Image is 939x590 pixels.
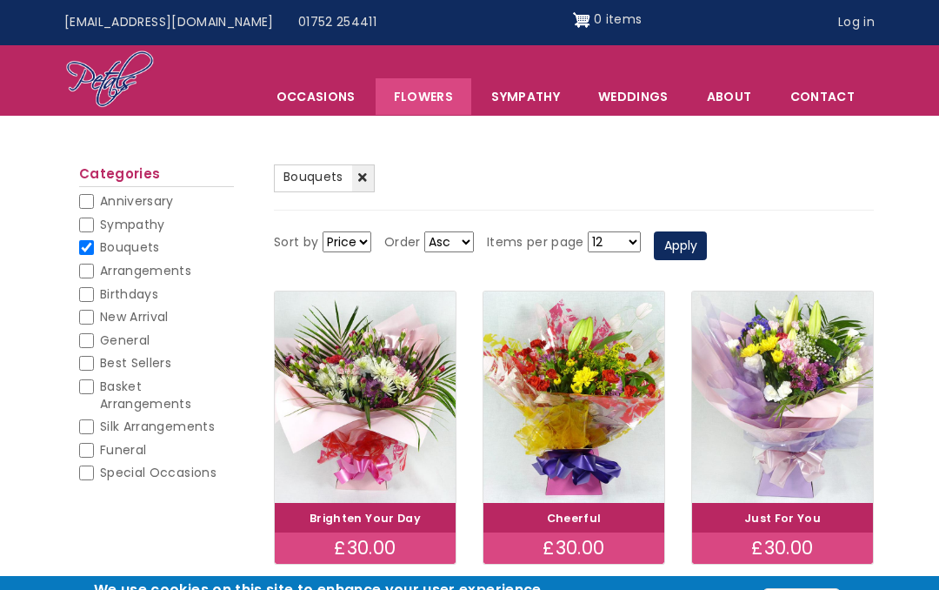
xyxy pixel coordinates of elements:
span: Basket Arrangements [100,378,191,412]
span: Birthdays [100,285,158,303]
label: Items per page [487,232,584,253]
img: Cheerful [483,292,664,503]
span: New Arrival [100,308,169,325]
button: Apply [654,231,707,261]
label: Order [384,232,421,253]
a: [EMAIL_ADDRESS][DOMAIN_NAME] [52,6,286,39]
a: Log in [826,6,887,39]
span: Silk Arrangements [100,418,215,435]
span: Anniversary [100,192,174,210]
a: Brighten Your Day [310,511,421,526]
a: 01752 254411 [286,6,389,39]
span: Sympathy [100,216,165,233]
span: Funeral [100,441,146,459]
a: Flowers [376,78,471,115]
div: £30.00 [483,533,664,564]
span: Best Sellers [100,354,171,372]
img: Shopping cart [573,6,590,34]
span: Special Occasions [100,464,216,481]
span: Bouquets [100,238,160,256]
a: Contact [772,78,873,115]
div: £30.00 [692,533,873,564]
span: Weddings [580,78,687,115]
a: Sympathy [473,78,578,115]
a: Cheerful [547,511,602,526]
div: £30.00 [275,533,456,564]
span: Bouquets [283,168,343,185]
a: Bouquets [274,164,375,192]
span: General [100,332,150,349]
span: 0 items [594,10,642,28]
img: Home [65,50,155,111]
img: Brighten Your Day [275,292,456,503]
a: Just For You [744,511,821,526]
h2: Categories [79,166,234,187]
span: Occasions [258,78,374,115]
a: About [689,78,770,115]
label: Sort by [274,232,318,253]
img: Just For You [692,292,873,503]
span: Arrangements [100,262,191,279]
a: Shopping cart 0 items [573,6,643,34]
